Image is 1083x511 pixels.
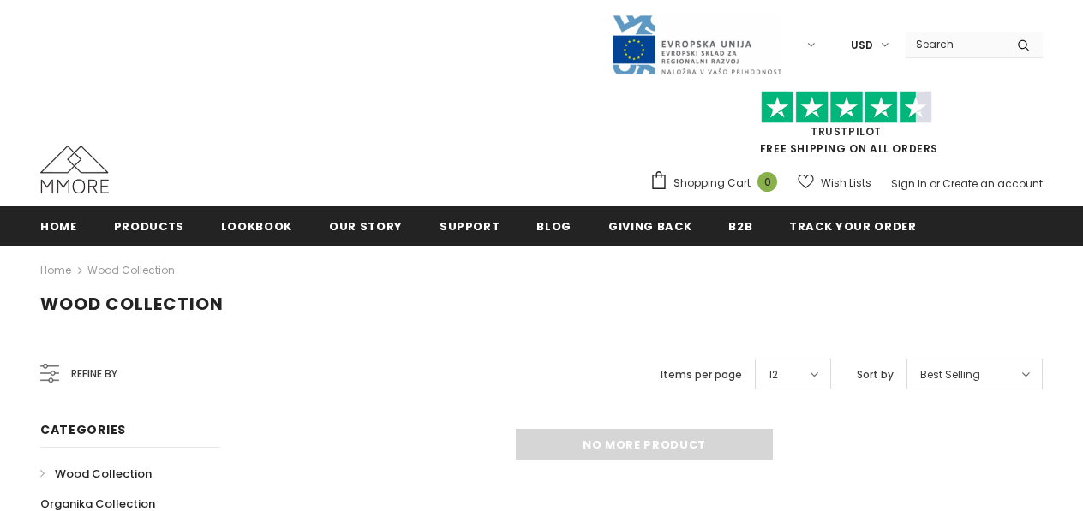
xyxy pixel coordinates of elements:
span: Our Story [329,218,403,235]
a: Lookbook [221,206,292,245]
input: Search Site [906,32,1004,56]
a: Create an account [942,176,1043,191]
img: Trust Pilot Stars [761,91,932,124]
span: or [930,176,940,191]
a: Track your order [789,206,916,245]
a: B2B [728,206,752,245]
span: Refine by [71,365,117,383]
span: B2B [728,218,752,235]
span: Track your order [789,218,916,235]
span: 0 [757,172,777,192]
a: Wood Collection [40,459,152,489]
span: Home [40,218,77,235]
img: MMORE Cases [40,146,109,193]
label: Items per page [661,366,742,383]
a: Wood Collection [87,263,175,277]
span: Giving back [608,218,691,235]
a: Giving back [608,206,691,245]
span: USD [851,37,873,54]
span: Shopping Cart [673,175,751,192]
label: Sort by [857,366,894,383]
span: FREE SHIPPING ON ALL ORDERS [649,98,1043,156]
a: Wish Lists [798,168,871,198]
a: Home [40,206,77,245]
span: Wish Lists [821,175,871,192]
a: Shopping Cart 0 [649,170,786,196]
a: support [440,206,500,245]
span: Best Selling [920,366,980,383]
span: support [440,218,500,235]
a: Our Story [329,206,403,245]
a: Home [40,260,71,281]
a: Trustpilot [811,124,882,139]
span: 12 [769,366,778,383]
a: Blog [536,206,571,245]
span: Blog [536,218,571,235]
a: Javni Razpis [611,37,782,51]
a: Products [114,206,184,245]
span: Products [114,218,184,235]
span: Categories [40,421,126,438]
span: Wood Collection [40,292,224,316]
span: Lookbook [221,218,292,235]
img: Javni Razpis [611,14,782,76]
span: Wood Collection [55,466,152,482]
a: Sign In [891,176,927,191]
